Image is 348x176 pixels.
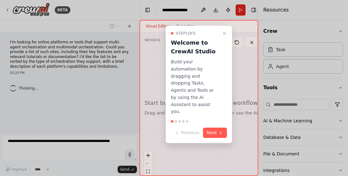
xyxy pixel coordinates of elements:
button: Close walkthrough [221,30,228,37]
span: Step 1 of 5 [176,31,196,36]
button: Hide left sidebar [143,6,152,14]
h3: Welcome to CrewAI Studio [171,38,219,56]
button: Previous [171,128,203,138]
p: Build your automation by dragging and dropping Tasks, Agents and Tools or by using the AI Assista... [171,58,219,115]
button: Next [203,128,227,138]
